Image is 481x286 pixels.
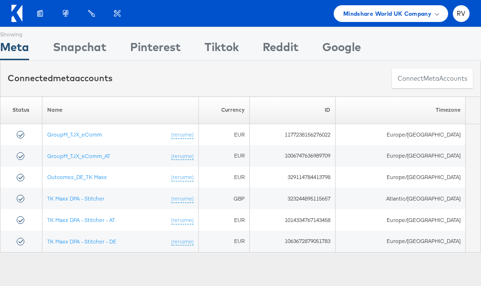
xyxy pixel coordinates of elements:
[336,231,465,252] td: Europe/[GEOGRAPHIC_DATA]
[336,145,465,167] td: Europe/[GEOGRAPHIC_DATA]
[47,152,110,159] a: GroupM_TJX_eComm_AT
[171,130,194,138] a: (rename)
[250,167,336,188] td: 329114784413798
[198,188,250,209] td: GBP
[47,173,107,180] a: Outcomes_DE_TK Maxx
[457,11,466,17] span: RV
[171,216,194,224] a: (rename)
[47,194,104,201] a: TK Maxx DPA - Stitcher
[171,237,194,245] a: (rename)
[250,188,336,209] td: 323244895115657
[53,39,106,60] div: Snapchat
[198,209,250,231] td: EUR
[322,39,361,60] div: Google
[53,73,75,84] span: meta
[336,96,465,124] th: Timezone
[198,231,250,252] td: EUR
[47,237,116,244] a: TK Maxx DPA - Stitcher - DE
[42,96,198,124] th: Name
[198,96,250,124] th: Currency
[8,72,113,85] div: Connected accounts
[0,96,42,124] th: Status
[336,124,465,145] td: Europe/[GEOGRAPHIC_DATA]
[250,209,336,231] td: 1014334767143458
[250,124,336,145] td: 1177238156276022
[198,167,250,188] td: EUR
[250,231,336,252] td: 1063672879051783
[336,188,465,209] td: Atlantic/[GEOGRAPHIC_DATA]
[171,173,194,181] a: (rename)
[250,145,336,167] td: 1006747636989709
[198,124,250,145] td: EUR
[47,216,115,223] a: TK Maxx DPA - Stitcher - AT
[171,194,194,202] a: (rename)
[130,39,181,60] div: Pinterest
[250,96,336,124] th: ID
[423,74,439,83] span: meta
[391,68,473,89] button: ConnectmetaAccounts
[343,9,431,19] span: Mindshare World UK Company
[198,145,250,167] td: EUR
[263,39,298,60] div: Reddit
[336,167,465,188] td: Europe/[GEOGRAPHIC_DATA]
[47,130,102,138] a: GroupM_TJX_eComm
[336,209,465,231] td: Europe/[GEOGRAPHIC_DATA]
[171,152,194,160] a: (rename)
[205,39,239,60] div: Tiktok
